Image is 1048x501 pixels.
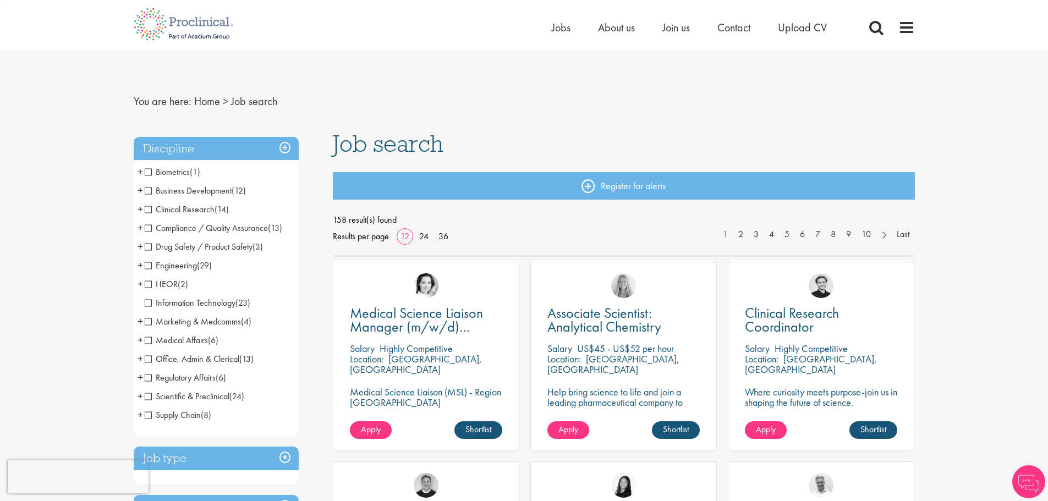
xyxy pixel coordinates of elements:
p: Highly Competitive [380,342,453,355]
span: (1) [190,166,200,178]
h3: Discipline [134,137,299,161]
img: Numhom Sudsok [611,473,636,498]
span: Office, Admin & Clerical [145,353,239,365]
span: Scientific & Preclinical [145,390,244,402]
a: Medical Science Liaison Manager (m/w/d) Nephrologie [350,306,502,334]
a: 5 [779,228,795,241]
span: Drug Safety / Product Safety [145,241,253,252]
a: 3 [748,228,764,241]
span: Information Technology [145,297,235,309]
span: HEOR [145,278,178,290]
span: Information Technology [145,297,250,309]
span: Results per page [333,228,389,245]
img: Nico Kohlwes [809,273,833,298]
img: Joshua Bye [809,473,833,498]
a: Apply [547,421,589,439]
a: Upload CV [778,20,827,35]
a: 6 [794,228,810,241]
a: breadcrumb link [194,94,220,108]
img: Shannon Briggs [611,273,636,298]
span: Salary [547,342,572,355]
span: Biometrics [145,166,200,178]
span: 158 result(s) found [333,212,915,228]
span: Marketing & Medcomms [145,316,241,327]
span: Supply Chain [145,409,211,421]
span: Medical Affairs [145,334,218,346]
span: (29) [197,260,212,271]
span: Biometrics [145,166,190,178]
span: Business Development [145,185,232,196]
a: Shortlist [454,421,502,439]
a: Apply [350,421,392,439]
a: 8 [825,228,841,241]
a: Join us [662,20,690,35]
span: (13) [268,222,282,234]
span: Apply [558,423,578,435]
span: + [138,219,143,236]
img: Chatbot [1012,465,1045,498]
p: Medical Science Liaison (MSL) - Region [GEOGRAPHIC_DATA] [350,387,502,408]
span: (13) [239,353,254,365]
span: (4) [241,316,251,327]
span: (8) [201,409,211,421]
span: Job search [333,129,443,158]
span: Marketing & Medcomms [145,316,251,327]
span: (24) [229,390,244,402]
span: Scientific & Preclinical [145,390,229,402]
a: Shortlist [652,421,700,439]
a: Last [891,228,915,241]
a: Greta Prestel [414,273,438,298]
span: Compliance / Quality Assurance [145,222,268,234]
span: Salary [350,342,375,355]
a: Jobs [552,20,570,35]
p: Help bring science to life and join a leading pharmaceutical company to play a key role in delive... [547,387,700,439]
span: Supply Chain [145,409,201,421]
span: (3) [253,241,263,252]
span: Location: [350,353,383,365]
span: + [138,350,143,367]
span: Engineering [145,260,212,271]
span: Apply [756,423,776,435]
span: Business Development [145,185,246,196]
h3: Job type [134,447,299,470]
span: You are here: [134,94,191,108]
span: Office, Admin & Clerical [145,353,254,365]
span: Drug Safety / Product Safety [145,241,263,252]
span: + [138,163,143,180]
a: 7 [810,228,826,241]
a: Contact [717,20,750,35]
span: Location: [745,353,778,365]
img: Bo Forsen [414,473,438,498]
p: [GEOGRAPHIC_DATA], [GEOGRAPHIC_DATA] [350,353,482,376]
a: 2 [733,228,749,241]
a: About us [598,20,635,35]
span: > [223,94,228,108]
span: + [138,388,143,404]
span: Regulatory Affairs [145,372,226,383]
iframe: reCAPTCHA [8,460,149,493]
a: Apply [745,421,787,439]
span: (6) [208,334,218,346]
span: Engineering [145,260,197,271]
span: + [138,257,143,273]
a: 1 [717,228,733,241]
a: Register for alerts [333,172,915,200]
a: Shortlist [849,421,897,439]
span: + [138,332,143,348]
span: Associate Scientist: Analytical Chemistry [547,304,661,336]
p: US$45 - US$52 per hour [577,342,674,355]
span: Salary [745,342,770,355]
span: (23) [235,297,250,309]
a: 9 [841,228,857,241]
a: 12 [397,230,413,242]
p: Highly Competitive [775,342,848,355]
